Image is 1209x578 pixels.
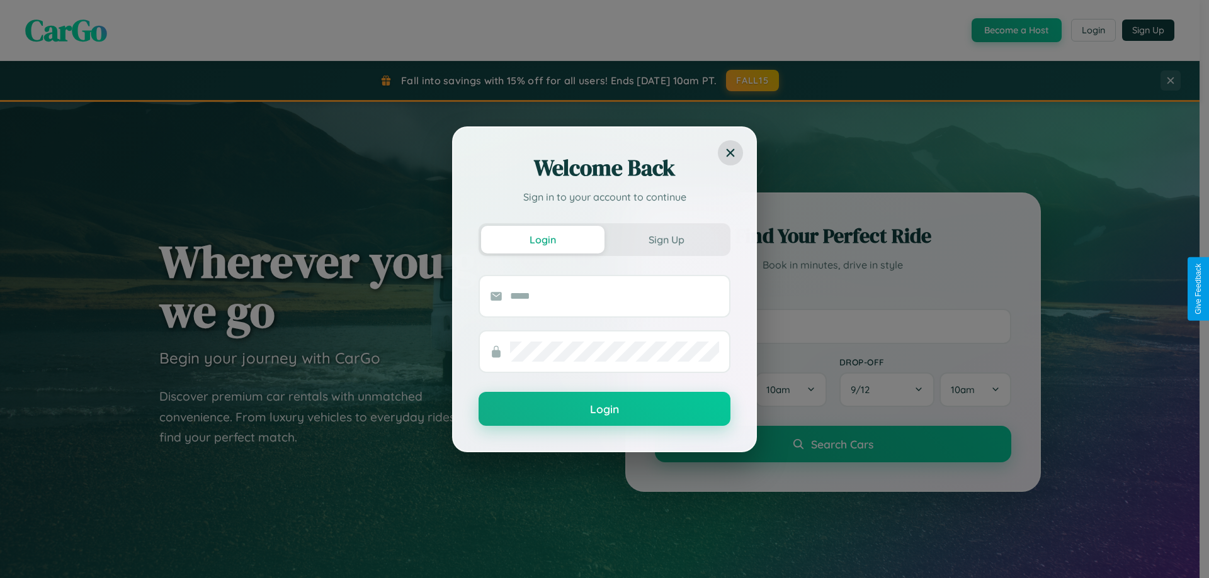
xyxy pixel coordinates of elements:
[479,392,730,426] button: Login
[1194,264,1203,314] div: Give Feedback
[481,226,604,253] button: Login
[479,153,730,183] h2: Welcome Back
[604,226,728,253] button: Sign Up
[479,189,730,204] p: Sign in to your account to continue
